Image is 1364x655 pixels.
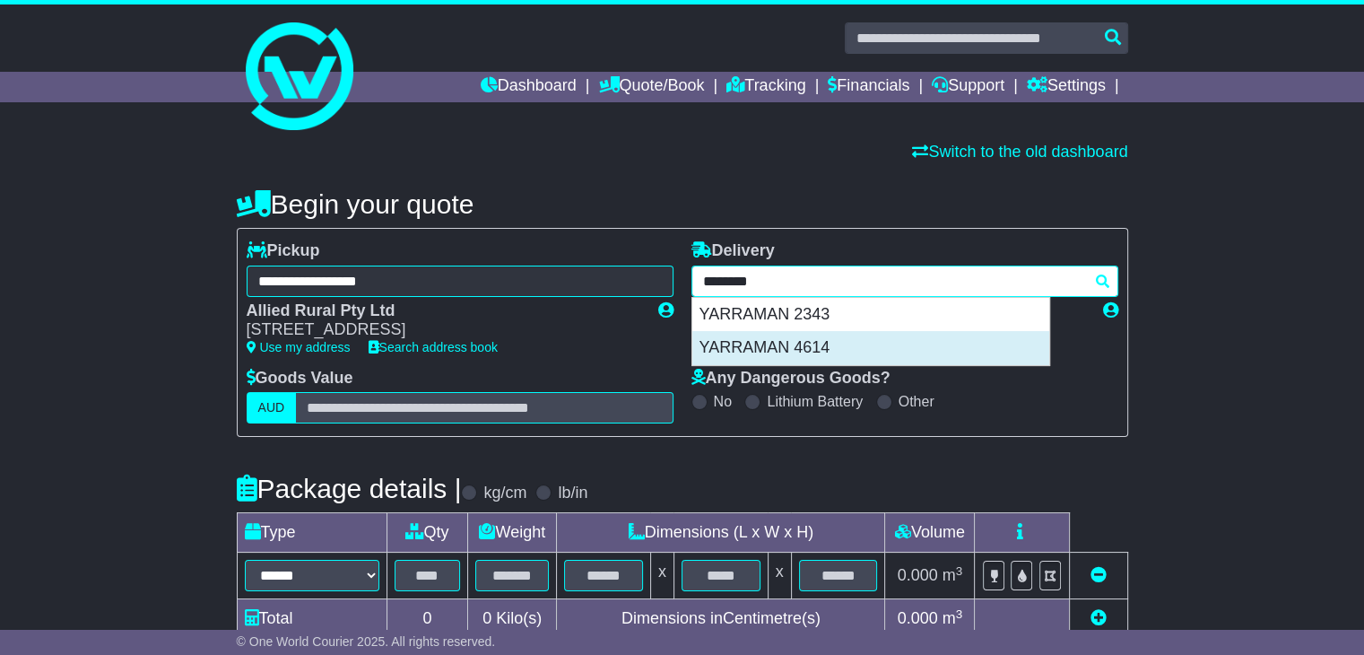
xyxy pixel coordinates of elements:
[692,331,1049,365] div: YARRAMAN 4614
[482,609,491,627] span: 0
[483,484,526,503] label: kg/cm
[557,513,885,553] td: Dimensions (L x W x H)
[237,513,387,553] td: Type
[767,393,863,410] label: Lithium Battery
[247,392,297,424] label: AUD
[899,393,934,410] label: Other
[247,369,353,389] label: Goods Value
[247,340,351,354] a: Use my address
[768,553,791,599] td: x
[468,599,557,639] td: Kilo(s)
[598,72,704,102] a: Quote/Book
[943,609,963,627] span: m
[247,320,640,340] div: [STREET_ADDRESS]
[898,566,938,584] span: 0.000
[247,301,640,321] div: Allied Rural Pty Ltd
[726,72,805,102] a: Tracking
[237,474,462,503] h4: Package details |
[956,607,963,621] sup: 3
[237,634,496,649] span: © One World Courier 2025. All rights reserved.
[691,241,775,261] label: Delivery
[387,513,468,553] td: Qty
[237,599,387,639] td: Total
[714,393,732,410] label: No
[468,513,557,553] td: Weight
[885,513,975,553] td: Volume
[650,553,673,599] td: x
[237,189,1128,219] h4: Begin your quote
[932,72,1004,102] a: Support
[828,72,909,102] a: Financials
[1090,566,1107,584] a: Remove this item
[692,298,1049,332] div: YARRAMAN 2343
[1090,609,1107,627] a: Add new item
[956,564,963,578] sup: 3
[898,609,938,627] span: 0.000
[557,599,885,639] td: Dimensions in Centimetre(s)
[691,369,891,389] label: Any Dangerous Goods?
[369,340,498,354] a: Search address book
[481,72,577,102] a: Dashboard
[558,484,587,503] label: lb/in
[387,599,468,639] td: 0
[912,143,1127,161] a: Switch to the old dashboard
[1027,72,1106,102] a: Settings
[247,241,320,261] label: Pickup
[943,566,963,584] span: m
